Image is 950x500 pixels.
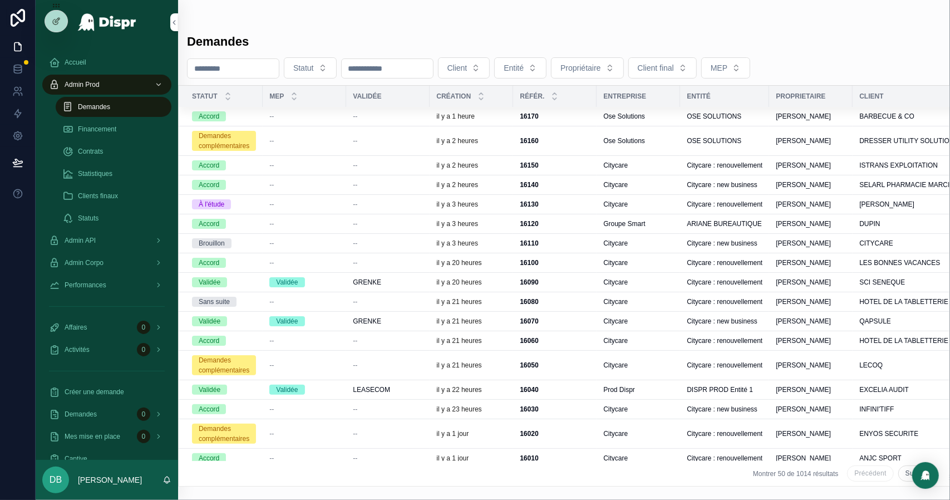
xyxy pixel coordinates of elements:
[859,219,880,228] span: DUPIN
[603,278,628,287] span: Citycare
[56,186,171,206] a: Clients finaux
[776,258,831,267] span: [PERSON_NAME]
[436,361,481,370] p: il y a 21 heures
[199,219,219,229] div: Accord
[269,219,274,228] span: --
[199,297,230,307] div: Sans suite
[603,219,673,228] a: Groupe Smart
[56,164,171,184] a: Statistiques
[353,161,423,170] a: --
[628,57,697,79] button: Select Button
[192,336,256,346] a: Accord
[776,297,831,306] span: [PERSON_NAME]
[199,199,224,209] div: À l'étude
[603,219,645,228] span: Groupe Smart
[603,297,628,306] span: Citycare
[776,317,846,326] a: [PERSON_NAME]
[776,385,846,394] a: [PERSON_NAME]
[776,361,831,370] span: [PERSON_NAME]
[776,317,831,326] span: [PERSON_NAME]
[687,361,762,370] span: Citycare : renouvellement
[687,219,762,228] span: ARIANE BUREAUTIQUE
[269,161,339,170] a: --
[436,239,506,248] a: il y a 3 heures
[65,323,87,332] span: Affaires
[199,160,219,170] div: Accord
[36,45,178,460] div: scrollable content
[269,112,339,121] a: --
[776,136,831,145] span: [PERSON_NAME]
[520,298,538,306] strong: 16080
[520,361,590,370] a: 16050
[687,136,741,145] span: OSE SOLUTIONS
[276,277,298,287] div: Validée
[776,239,831,248] span: [PERSON_NAME]
[520,385,590,394] a: 16040
[42,317,171,337] a: Affaires0
[687,336,762,345] span: Citycare : renouvellement
[687,385,762,394] a: DISPR PROD Entité 1
[711,62,727,73] span: MEP
[353,361,423,370] a: --
[353,336,357,345] span: --
[269,200,339,209] a: --
[603,336,628,345] span: Citycare
[199,404,219,414] div: Accord
[603,361,628,370] span: Citycare
[859,239,893,248] span: CITYCARE
[687,278,762,287] a: Citycare : renouvellement
[353,239,357,248] span: --
[776,361,846,370] a: [PERSON_NAME]
[603,136,645,145] span: Ose Solutions
[776,112,846,121] a: [PERSON_NAME]
[353,161,357,170] span: --
[192,404,256,414] a: Accord
[65,258,104,267] span: Admin Corpo
[687,136,762,145] a: OSE SOLUTIONS
[199,131,249,151] div: Demandes complémentaires
[520,239,538,247] strong: 16110
[603,180,673,189] a: Citycare
[436,180,478,189] p: il y a 2 heures
[353,239,423,248] a: --
[192,258,256,268] a: Accord
[520,361,538,369] strong: 16050
[520,386,538,394] strong: 16040
[436,180,506,189] a: il y a 2 heures
[56,141,171,161] a: Contrats
[192,277,256,287] a: Validée
[859,200,914,209] span: [PERSON_NAME]
[56,208,171,228] a: Statuts
[199,258,219,268] div: Accord
[436,161,478,170] p: il y a 2 heures
[436,112,475,121] p: il y a 1 heure
[192,131,256,151] a: Demandes complémentaires
[776,258,846,267] a: [PERSON_NAME]
[687,297,762,306] a: Citycare : renouvellement
[269,258,274,267] span: --
[353,180,423,189] a: --
[603,317,673,326] a: Citycare
[859,336,948,345] span: HOTEL DE LA TABLETTERIE
[603,239,673,248] a: Citycare
[353,278,423,287] a: GRENKE
[192,111,256,121] a: Accord
[199,277,220,287] div: Validée
[353,336,423,345] a: --
[687,161,762,170] a: Citycare : renouvellement
[603,161,673,170] a: Citycare
[353,361,357,370] span: --
[436,200,506,209] a: il y a 3 heures
[269,258,339,267] a: --
[776,297,846,306] a: [PERSON_NAME]
[776,278,846,287] a: [PERSON_NAME]
[520,137,538,145] strong: 16160
[65,388,124,396] span: Créer une demande
[687,385,753,394] span: DISPR PROD Entité 1
[520,200,590,209] a: 16130
[353,180,357,189] span: --
[776,219,846,228] a: [PERSON_NAME]
[687,258,762,267] a: Citycare : renouvellement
